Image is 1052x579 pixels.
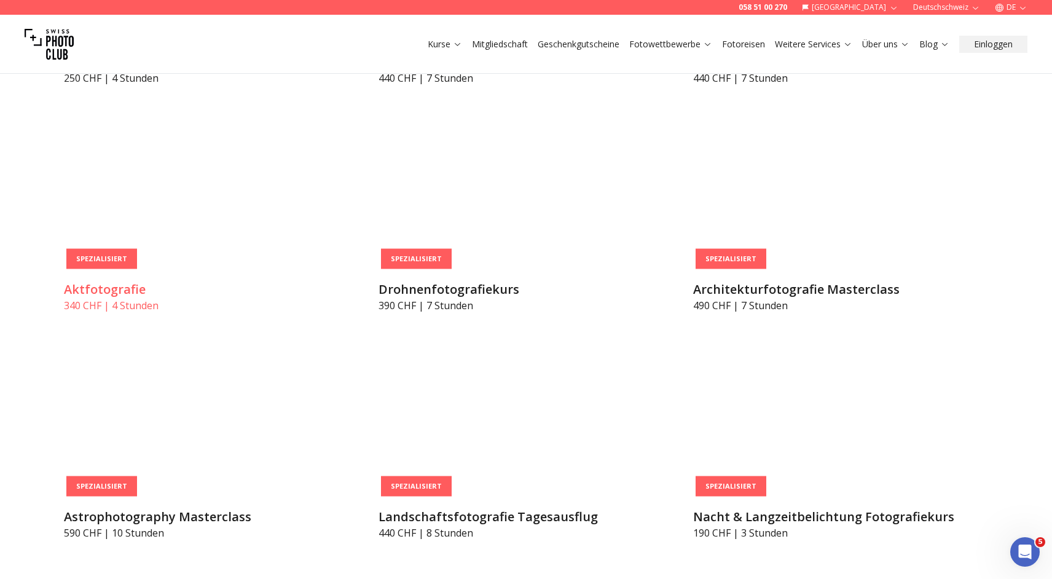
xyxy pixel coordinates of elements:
div: Spezialisiert [66,249,137,269]
a: Landschaftsfotografie TagesausflugSpezialisiertLandschaftsfotografie Tagesausflug440 CHF | 8 Stunden [379,333,673,540]
p: 190 CHF | 3 Stunden [693,526,988,540]
a: Blog [919,38,949,50]
button: Über uns [857,36,914,53]
button: Blog [914,36,954,53]
img: Astrophotography Masterclass [64,333,359,498]
img: Architekturfotografie Masterclass [693,105,988,271]
button: Kurse [423,36,467,53]
h3: Architekturfotografie Masterclass [693,281,988,298]
button: Mitgliedschaft [467,36,533,53]
img: Landschaftsfotografie Tagesausflug [379,333,673,498]
a: Astrophotography MasterclassSpezialisiertAstrophotography Masterclass590 CHF | 10 Stunden [64,333,359,540]
a: Nacht & Langzeitbelichtung FotografiekursSpezialisiertNacht & Langzeitbelichtung Fotografiekurs19... [693,333,988,540]
div: Spezialisiert [381,476,452,497]
a: DrohnenfotografiekursSpezialisiertDrohnenfotografiekurs390 CHF | 7 Stunden [379,105,673,313]
span: 5 [1035,537,1045,547]
p: 490 CHF | 7 Stunden [693,298,988,313]
a: Über uns [862,38,909,50]
h3: Landschaftsfotografie Tagesausflug [379,508,673,526]
div: Spezialisiert [696,476,766,497]
p: 340 CHF | 4 Stunden [64,298,359,313]
h3: Drohnenfotografiekurs [379,281,673,298]
a: Weitere Services [775,38,852,50]
button: Fotoreisen [717,36,770,53]
div: Spezialisiert [696,249,766,269]
button: Weitere Services [770,36,857,53]
button: Fotowettbewerbe [624,36,717,53]
button: Geschenkgutscheine [533,36,624,53]
a: Fotowettbewerbe [629,38,712,50]
p: 590 CHF | 10 Stunden [64,526,359,540]
h3: Nacht & Langzeitbelichtung Fotografiekurs [693,508,988,526]
a: Architekturfotografie MasterclassSpezialisiertArchitekturfotografie Masterclass490 CHF | 7 Stunden [693,105,988,313]
img: Nacht & Langzeitbelichtung Fotografiekurs [693,333,988,498]
img: Swiss photo club [25,20,74,69]
a: 058 51 00 270 [739,2,787,12]
a: Mitgliedschaft [472,38,528,50]
img: Drohnenfotografiekurs [379,105,673,271]
h3: Astrophotography Masterclass [64,508,359,526]
iframe: Intercom live chat [1010,537,1040,567]
p: 390 CHF | 7 Stunden [379,298,673,313]
p: 440 CHF | 7 Stunden [693,71,988,85]
a: AktfotografieSpezialisiertAktfotografie340 CHF | 4 Stunden [64,105,359,313]
p: 440 CHF | 7 Stunden [379,71,673,85]
a: Kurse [428,38,462,50]
div: Spezialisiert [66,476,137,497]
div: Spezialisiert [381,249,452,269]
p: 250 CHF | 4 Stunden [64,71,359,85]
a: Fotoreisen [722,38,765,50]
h3: Aktfotografie [64,281,359,298]
a: Geschenkgutscheine [538,38,619,50]
img: Aktfotografie [64,105,359,271]
p: 440 CHF | 8 Stunden [379,526,673,540]
button: Einloggen [959,36,1027,53]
